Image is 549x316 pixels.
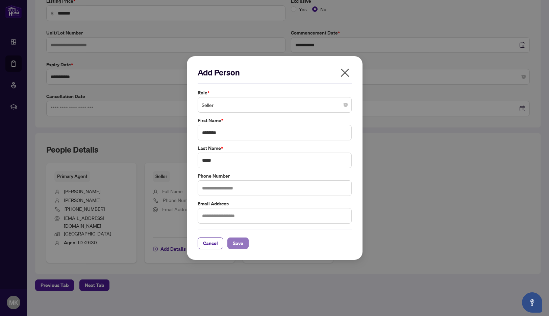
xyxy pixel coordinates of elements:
label: Role [198,89,352,96]
h2: Add Person [198,67,352,78]
span: close-circle [344,103,348,107]
span: close [340,67,350,78]
label: Last Name [198,144,352,152]
span: Seller [202,98,348,111]
button: Open asap [522,292,542,313]
span: Save [233,238,243,249]
label: Email Address [198,200,352,207]
label: Phone Number [198,172,352,180]
span: Cancel [203,238,218,249]
label: First Name [198,117,352,124]
button: Cancel [198,238,223,249]
button: Save [227,238,249,249]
